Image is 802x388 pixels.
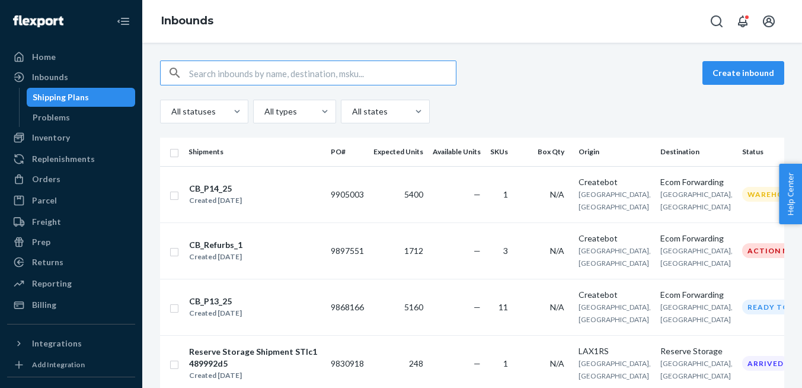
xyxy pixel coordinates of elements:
th: Box Qty [517,138,574,166]
a: Shipping Plans [27,88,136,107]
a: Problems [27,108,136,127]
div: CB_P13_25 [189,295,242,307]
div: Ecom Forwarding [660,233,733,244]
a: Returns [7,253,135,272]
input: Search inbounds by name, destination, msku... [189,61,456,85]
div: Home [32,51,56,63]
th: Expected Units [369,138,428,166]
div: Orders [32,173,60,185]
a: Reporting [7,274,135,293]
div: Created [DATE] [189,251,242,263]
th: Origin [574,138,656,166]
div: Createbot [579,233,651,244]
span: 248 [409,358,423,368]
th: Shipments [184,138,326,166]
div: Ecom Forwarding [660,176,733,188]
div: CB_Refurbs_1 [189,239,242,251]
a: Prep [7,233,135,252]
div: Replenishments [32,153,95,165]
div: Created [DATE] [189,195,242,206]
a: Inventory [7,128,135,147]
span: 3 [503,246,508,256]
div: Reporting [32,278,72,290]
div: Shipping Plans [33,91,89,103]
a: Replenishments [7,150,135,168]
div: Add Integration [32,360,85,370]
button: Help Center [779,164,802,224]
span: [GEOGRAPHIC_DATA], [GEOGRAPHIC_DATA] [660,359,733,380]
span: — [474,302,481,312]
span: [GEOGRAPHIC_DATA], [GEOGRAPHIC_DATA] [579,246,651,268]
a: Inbounds [161,14,213,27]
div: Createbot [579,289,651,301]
th: Destination [656,138,737,166]
span: N/A [550,189,564,199]
span: — [474,246,481,256]
th: SKUs [485,138,517,166]
div: Reserve Storage Shipment STIc1489992d5 [189,346,321,370]
div: Problems [33,112,70,123]
span: N/A [550,358,564,368]
a: Billing [7,295,135,314]
a: Home [7,47,135,66]
th: PO# [326,138,369,166]
span: 5400 [404,189,423,199]
div: Created [DATE] [189,307,242,319]
span: N/A [550,246,564,256]
button: Open account menu [757,9,781,33]
span: 1712 [404,246,423,256]
div: Freight [32,216,61,228]
div: Createbot [579,176,651,188]
span: — [474,358,481,368]
iframe: Opens a widget where you can chat to one of our agents [725,352,790,382]
th: Available Units [428,138,485,166]
a: Freight [7,212,135,231]
div: CB_P14_25 [189,183,242,195]
div: Created [DATE] [189,370,321,381]
input: All statuses [170,106,171,117]
button: Integrations [7,334,135,353]
div: Prep [32,236,50,248]
input: All types [263,106,264,117]
a: Parcel [7,191,135,210]
a: Add Integration [7,358,135,372]
div: Parcel [32,195,57,206]
div: LAX1RS [579,345,651,357]
td: 9897551 [326,222,369,279]
button: Create inbound [702,61,784,85]
input: All states [351,106,352,117]
a: Orders [7,170,135,189]
div: Inbounds [32,71,68,83]
td: 9905003 [326,166,369,222]
span: [GEOGRAPHIC_DATA], [GEOGRAPHIC_DATA] [660,303,733,324]
span: N/A [550,302,564,312]
ol: breadcrumbs [152,4,223,39]
span: 5160 [404,302,423,312]
span: [GEOGRAPHIC_DATA], [GEOGRAPHIC_DATA] [579,359,651,380]
span: — [474,189,481,199]
td: 9868166 [326,279,369,335]
span: 11 [499,302,508,312]
span: [GEOGRAPHIC_DATA], [GEOGRAPHIC_DATA] [660,246,733,268]
span: 1 [503,358,508,368]
div: Integrations [32,338,82,349]
span: [GEOGRAPHIC_DATA], [GEOGRAPHIC_DATA] [579,303,651,324]
div: Returns [32,256,63,268]
div: Ecom Forwarding [660,289,733,301]
span: [GEOGRAPHIC_DATA], [GEOGRAPHIC_DATA] [660,190,733,211]
button: Close Navigation [111,9,135,33]
img: Flexport logo [13,15,63,27]
div: Inventory [32,132,70,144]
a: Inbounds [7,68,135,87]
div: Billing [32,299,56,311]
span: 1 [503,189,508,199]
button: Open Search Box [705,9,728,33]
span: [GEOGRAPHIC_DATA], [GEOGRAPHIC_DATA] [579,190,651,211]
div: Reserve Storage [660,345,733,357]
button: Open notifications [731,9,755,33]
